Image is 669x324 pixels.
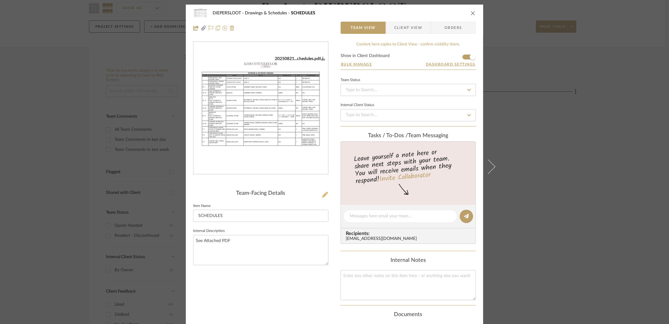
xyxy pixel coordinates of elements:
[341,312,476,318] div: Documents
[245,11,291,15] span: Drawings & Schedules
[438,22,469,34] span: Orders
[341,104,374,107] div: Internal Client Status
[341,257,476,264] div: Internal Notes
[394,22,422,34] span: Client View
[291,11,315,15] span: SCHEDULES
[341,109,476,121] input: Type to Search…
[340,146,477,187] div: Leave yourself a note here or share next steps with your team. You will receive emails when they ...
[193,190,328,197] div: Team-Facing Details
[193,56,328,160] div: 0
[368,133,408,138] span: Tasks / To-Dos /
[341,62,373,67] button: Bulk Manage
[341,79,360,82] div: Team Status
[193,56,328,160] img: 19e212e5-6372-4272-9285-8718bef99fa0_436x436.jpg
[193,230,225,233] label: Internal Description
[341,133,476,139] div: team Messaging
[426,62,476,67] button: Dashboard Settings
[341,41,476,48] div: Content here copies to Client View - confirm visibility there.
[275,56,325,62] div: 20250821...chedules.pdf
[193,205,211,208] label: Item Name
[341,84,476,96] input: Type to Search…
[193,7,208,19] img: 19e212e5-6372-4272-9285-8718bef99fa0_48x40.jpg
[346,237,473,241] div: [EMAIL_ADDRESS][DOMAIN_NAME]
[193,210,328,222] input: Enter Item Name
[230,26,235,30] img: Remove from project
[346,231,473,236] span: Recipients:
[351,22,376,34] span: Team View
[213,11,245,15] span: DIEPERSLOOT
[379,170,431,185] a: Invite Collaborator
[470,10,476,16] button: close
